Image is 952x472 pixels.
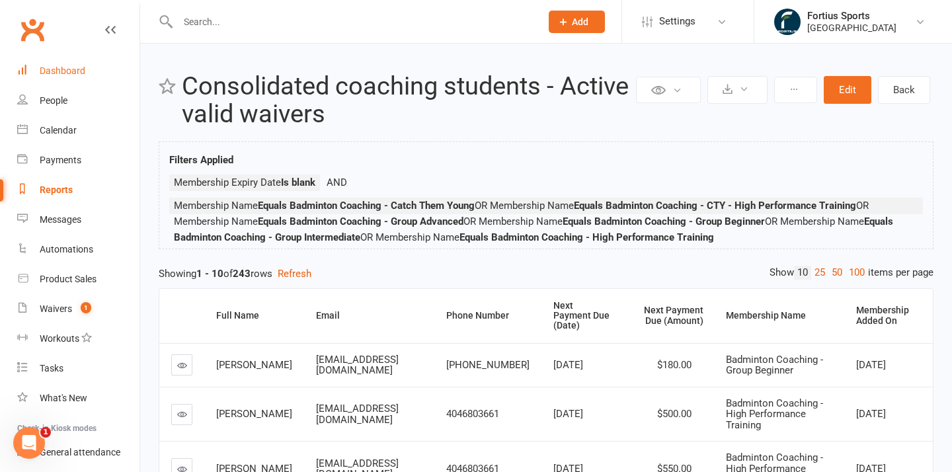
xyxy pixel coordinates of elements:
a: People [17,86,139,116]
span: Add [572,17,588,27]
strong: Filters Applied [169,154,233,166]
span: [PERSON_NAME] [216,359,292,371]
strong: Equals Badminton Coaching - Group Advanced [258,216,463,227]
div: Next Payment Due (Amount) [635,305,703,326]
span: [DATE] [553,408,583,420]
strong: Equals Badminton Coaching - Catch Them Young [258,200,475,212]
a: Reports [17,175,139,205]
span: Settings [659,7,695,36]
div: Workouts [40,333,79,344]
strong: Is blank [281,177,315,188]
a: 10 [794,266,811,280]
span: Badminton Coaching - High Performance Training [726,397,823,431]
div: Calendar [40,125,77,136]
a: Back [878,76,930,104]
div: Payments [40,155,81,165]
span: $180.00 [657,359,692,371]
a: Workouts [17,324,139,354]
span: Membership Name [174,200,475,212]
a: 50 [828,266,846,280]
span: OR Membership Name [475,200,856,212]
strong: 1 - 10 [196,268,223,280]
strong: Equals Badminton Coaching - High Performance Training [459,231,714,243]
a: 100 [846,266,868,280]
span: [EMAIL_ADDRESS][DOMAIN_NAME] [316,354,399,377]
a: 25 [811,266,828,280]
a: Product Sales [17,264,139,294]
span: Membership Expiry Date [174,177,315,188]
a: What's New [17,383,139,413]
a: Dashboard [17,56,139,86]
div: Messages [40,214,81,225]
a: Calendar [17,116,139,145]
span: 1 [81,302,91,313]
a: General attendance kiosk mode [17,438,139,467]
a: Payments [17,145,139,175]
span: 4046803661 [446,408,499,420]
div: [GEOGRAPHIC_DATA] [807,22,896,34]
h2: Consolidated coaching students - Active valid waivers [182,73,633,128]
button: Refresh [278,266,311,282]
div: Show items per page [770,266,933,280]
div: What's New [40,393,87,403]
div: Reports [40,184,73,195]
span: [PHONE_NUMBER] [446,359,530,371]
span: Badminton Coaching - Group Beginner [726,354,823,377]
span: OR Membership Name [174,200,869,227]
input: Search... [174,13,532,31]
iframe: Intercom live chat [13,427,45,459]
a: Automations [17,235,139,264]
span: OR Membership Name [463,216,765,227]
div: Full Name [216,311,294,321]
span: OR Membership Name [360,231,714,243]
div: Showing of rows [159,266,933,282]
strong: Equals Badminton Coaching - CTY - High Performance Training [574,200,856,212]
strong: 243 [233,268,251,280]
a: Waivers 1 [17,294,139,324]
span: $500.00 [657,408,692,420]
button: Add [549,11,605,33]
div: General attendance [40,447,120,457]
span: 1 [40,427,51,438]
div: Phone Number [446,311,531,321]
div: Fortius Sports [807,10,896,22]
span: [DATE] [856,359,886,371]
a: Clubworx [16,13,49,46]
strong: Equals Badminton Coaching - Group Beginner [563,216,765,227]
div: Next Payment Due (Date) [553,301,612,331]
button: Edit [824,76,871,104]
div: Automations [40,244,93,255]
div: Product Sales [40,274,97,284]
div: Waivers [40,303,72,314]
span: [PERSON_NAME] [216,408,292,420]
strong: Equals Badminton Coaching - Group Intermediate [174,216,893,243]
div: Membership Added On [856,305,922,326]
div: Tasks [40,363,63,374]
img: thumb_image1743802567.png [774,9,801,35]
span: [DATE] [553,359,583,371]
span: [DATE] [856,408,886,420]
div: People [40,95,67,106]
a: Messages [17,205,139,235]
div: Email [316,311,424,321]
div: Membership Name [726,311,834,321]
span: [EMAIL_ADDRESS][DOMAIN_NAME] [316,403,399,426]
div: Dashboard [40,65,85,76]
span: OR Membership Name [174,216,893,243]
a: Tasks [17,354,139,383]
